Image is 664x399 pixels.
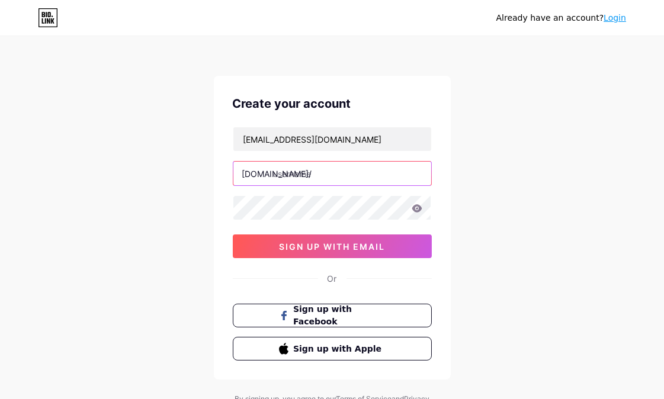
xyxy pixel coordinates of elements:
span: sign up with email [279,242,385,252]
div: Create your account [233,95,432,112]
button: Sign up with Apple [233,337,432,361]
button: sign up with email [233,234,432,258]
div: Already have an account? [496,12,626,24]
input: username [233,162,431,185]
a: Login [604,13,626,22]
span: Sign up with Facebook [293,303,385,328]
span: Sign up with Apple [293,343,385,355]
div: [DOMAIN_NAME]/ [242,168,312,180]
input: Email [233,127,431,151]
button: Sign up with Facebook [233,304,432,327]
div: Or [328,272,337,285]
